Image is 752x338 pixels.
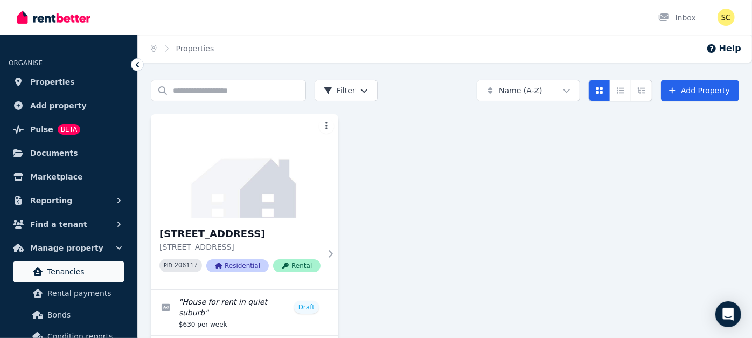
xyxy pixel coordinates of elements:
[9,119,129,140] a: PulseBETA
[706,42,741,55] button: Help
[30,75,75,88] span: Properties
[661,80,739,101] a: Add Property
[9,59,43,67] span: ORGANISE
[13,304,124,326] a: Bonds
[13,261,124,282] a: Tenancies
[151,114,338,289] a: 3 Chesterton Cres, Sippy Downs[STREET_ADDRESS][STREET_ADDRESS]PID 206117ResidentialRental
[30,242,103,254] span: Manage property
[477,80,580,101] button: Name (A-Z)
[273,259,321,272] span: Rental
[58,124,80,135] span: BETA
[17,9,90,25] img: RentBetter
[13,282,124,304] a: Rental payments
[164,263,172,268] small: PID
[631,80,652,101] button: Expanded list view
[9,213,129,235] button: Find a tenant
[30,194,72,207] span: Reporting
[9,166,129,188] a: Marketplace
[319,119,334,134] button: More options
[175,262,198,270] code: 206117
[206,259,269,272] span: Residential
[47,265,120,278] span: Tenancies
[718,9,735,26] img: Shane &amp; Narelle Crook
[499,85,542,96] span: Name (A-Z)
[715,301,741,327] div: Open Intercom Messenger
[589,80,652,101] div: View options
[47,308,120,321] span: Bonds
[9,71,129,93] a: Properties
[176,44,214,53] a: Properties
[589,80,610,101] button: Card view
[159,226,321,242] h3: [STREET_ADDRESS]
[9,190,129,211] button: Reporting
[9,95,129,116] a: Add property
[47,287,120,300] span: Rental payments
[30,147,78,160] span: Documents
[30,218,87,231] span: Find a tenant
[30,123,53,136] span: Pulse
[9,142,129,164] a: Documents
[658,12,696,23] div: Inbox
[151,290,338,335] a: Edit listing: House for rent in quiet suburb
[30,170,82,183] span: Marketplace
[324,85,356,96] span: Filter
[159,242,321,252] p: [STREET_ADDRESS]
[315,80,378,101] button: Filter
[151,114,338,218] img: 3 Chesterton Cres, Sippy Downs
[610,80,631,101] button: Compact list view
[30,99,87,112] span: Add property
[138,35,227,63] nav: Breadcrumb
[9,237,129,259] button: Manage property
